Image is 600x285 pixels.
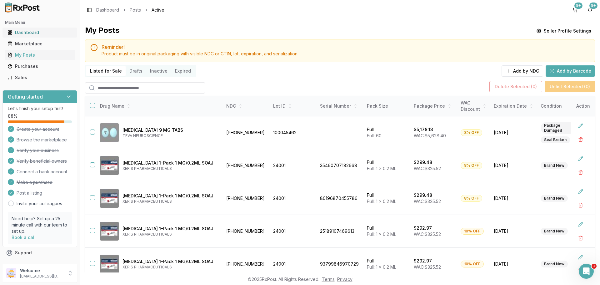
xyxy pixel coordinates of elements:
div: Lot ID [273,103,312,109]
a: Sales [5,72,75,83]
div: 9+ [589,3,597,9]
a: Posts [130,7,141,13]
span: 1 [592,264,597,269]
div: Serial Number [320,103,359,109]
button: Edit [575,153,586,164]
div: NDC [226,103,266,109]
img: User avatar [6,268,16,278]
h3: Getting started [8,93,43,100]
div: 9+ [574,3,582,9]
p: $5,178.13 [414,126,433,133]
div: My Posts [85,25,119,37]
div: Package Damaged [541,122,580,134]
th: Pack Size [363,96,410,116]
h5: Reminder! [102,44,590,49]
span: Feedback [15,261,36,267]
div: WAC Discount [461,100,486,112]
div: 10% OFF [461,228,484,235]
div: Expiration Date [494,103,533,109]
a: Invite your colleagues [17,201,62,207]
p: [MEDICAL_DATA] 9 MG TABS [122,127,217,133]
td: 80196870455786 [316,182,363,215]
td: Full [363,116,410,149]
img: RxPost Logo [2,3,42,13]
td: 24001 [269,248,316,281]
button: Delete [575,200,586,211]
div: Dashboard [7,29,72,36]
span: Full: 1 x 0.2 ML [367,166,396,171]
span: 88 % [8,113,17,119]
td: [PHONE_NUMBER] [222,149,269,182]
span: Browse the marketplace [17,137,67,143]
span: WAC: $325.52 [414,199,441,204]
iframe: Intercom live chat [579,264,594,279]
td: Full [363,248,410,281]
p: [EMAIL_ADDRESS][DOMAIN_NAME] [20,274,63,279]
button: Add by Barcode [546,65,595,77]
span: Full: 60 [367,133,382,138]
span: Full: 1 x 0.2 ML [367,264,396,270]
button: 9+ [570,5,580,15]
span: [DATE] [494,162,533,169]
div: My Posts [7,52,72,58]
div: Product must be in original packaging with visible NDC or GTIN, lot, expiration, and serialization. [102,51,590,57]
a: Privacy [337,277,352,282]
button: Delete [575,134,586,145]
span: Create your account [17,126,59,132]
div: 8% OFF [461,195,482,202]
td: 24001 [269,215,316,248]
p: $292.97 [414,258,432,264]
a: Marketplace [5,38,75,49]
div: 8% OFF [461,162,482,169]
td: Full [363,215,410,248]
a: Book a call [12,235,36,240]
span: Make a purchase [17,179,52,186]
button: Purchases [2,61,77,71]
img: Gvoke HypoPen 1-Pack 1 MG/0.2ML SOAJ [100,156,119,175]
img: Gvoke HypoPen 1-Pack 1 MG/0.2ML SOAJ [100,255,119,273]
div: Marketplace [7,41,72,47]
button: Expired [171,66,195,76]
p: XERIS PHARMACEUTICALS [122,166,217,171]
p: [MEDICAL_DATA] 1-Pack 1 MG/0.2ML SOAJ [122,160,217,166]
span: [DATE] [494,228,533,234]
button: Delete [575,167,586,178]
p: $299.48 [414,159,432,165]
a: Dashboard [5,27,75,38]
div: Brand New [541,228,568,235]
td: 93799846970729 [316,248,363,281]
button: Marketplace [2,39,77,49]
span: WAC: $325.52 [414,232,441,237]
p: Welcome [20,267,63,274]
div: Purchases [7,63,72,69]
td: 24001 [269,182,316,215]
button: Delete [575,265,586,277]
p: Let's finish your setup first! [8,105,72,112]
span: Post a listing [17,190,42,196]
td: 24001 [269,149,316,182]
span: WAC: $5,628.40 [414,133,446,138]
p: $292.97 [414,225,432,231]
p: XERIS PHARMACEUTICALS [122,232,217,237]
a: Purchases [5,61,75,72]
p: TEVA NEUROSCIENCE [122,133,217,138]
span: Connect a bank account [17,169,67,175]
button: Edit [575,252,586,263]
span: [DATE] [494,130,533,136]
td: [PHONE_NUMBER] [222,182,269,215]
h2: Main Menu [5,20,75,25]
button: Edit [575,120,586,131]
nav: breadcrumb [96,7,164,13]
span: WAC: $325.52 [414,264,441,270]
td: 100045462 [269,116,316,149]
span: Verify beneficial owners [17,158,67,164]
button: Drafts [126,66,146,76]
p: Need help? Set up a 25 minute call with our team to set up. [12,216,68,234]
button: Edit [575,219,586,230]
img: Gvoke HypoPen 1-Pack 1 MG/0.2ML SOAJ [100,189,119,208]
button: Feedback [2,258,77,270]
td: Full [363,182,410,215]
div: 8% OFF [461,129,482,136]
p: $299.48 [414,192,432,198]
p: [MEDICAL_DATA] 1-Pack 1 MG/0.2ML SOAJ [122,226,217,232]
